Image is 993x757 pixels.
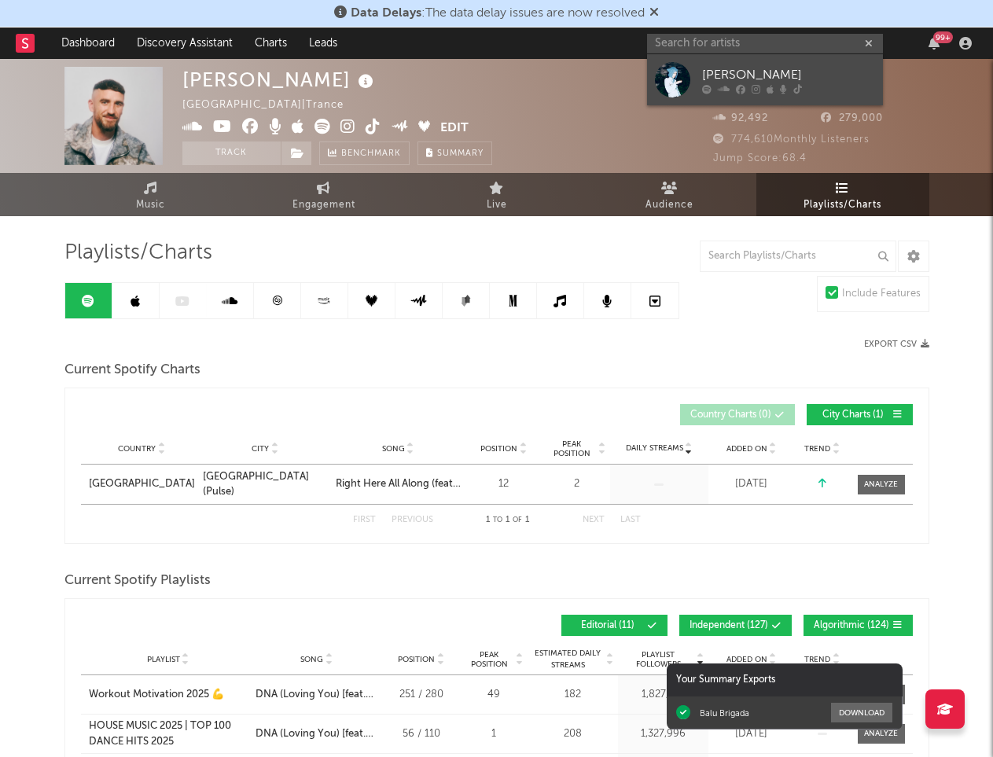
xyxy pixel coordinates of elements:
[531,687,614,703] div: 182
[298,28,348,59] a: Leads
[842,285,921,303] div: Include Features
[203,469,328,500] a: [GEOGRAPHIC_DATA] (Pulse)
[89,687,248,703] a: Workout Motivation 2025 💪
[386,726,457,742] div: 56 / 110
[626,443,683,454] span: Daily Streams
[726,655,767,664] span: Added On
[300,655,323,664] span: Song
[700,241,896,272] input: Search Playlists/Charts
[64,361,200,380] span: Current Spotify Charts
[252,444,269,454] span: City
[831,703,892,722] button: Download
[690,621,768,630] span: Independent ( 127 )
[726,444,767,454] span: Added On
[465,650,514,669] span: Peak Position
[480,444,517,454] span: Position
[647,34,883,53] input: Search for artists
[386,687,457,703] div: 251 / 280
[547,476,606,492] div: 2
[702,65,875,84] div: [PERSON_NAME]
[817,410,889,420] span: City Charts ( 1 )
[680,404,795,425] button: Country Charts(0)
[410,173,583,216] a: Live
[864,340,929,349] button: Export CSV
[89,718,248,749] a: HOUSE MUSIC 2025 | TOP 100 DANCE HITS 2025
[465,511,551,530] div: 1 1 1
[804,196,881,215] span: Playlists/Charts
[572,621,644,630] span: Editorial ( 11 )
[256,687,378,703] div: DNA (Loving You) [feat. [PERSON_NAME]]
[647,54,883,105] a: [PERSON_NAME]
[351,7,645,20] span: : The data delay issues are now resolved
[814,621,889,630] span: Algorithmic ( 124 )
[64,571,211,590] span: Current Spotify Playlists
[622,687,704,703] div: 1,827,122
[561,615,668,636] button: Editorial(11)
[712,476,791,492] div: [DATE]
[700,707,749,718] div: Balu Brigada
[465,726,524,742] div: 1
[583,516,605,524] button: Next
[89,476,195,492] a: [GEOGRAPHIC_DATA]
[712,726,791,742] div: [DATE]
[118,444,156,454] span: Country
[929,37,940,50] button: 99+
[690,410,771,420] span: Country Charts ( 0 )
[126,28,244,59] a: Discovery Assistant
[417,141,492,165] button: Summary
[667,663,903,696] div: Your Summary Exports
[821,113,883,123] span: 279,000
[807,404,913,425] button: City Charts(1)
[487,196,507,215] span: Live
[351,7,421,20] span: Data Delays
[713,153,807,164] span: Jump Score: 68.4
[64,173,237,216] a: Music
[440,119,469,138] button: Edit
[182,96,362,115] div: [GEOGRAPHIC_DATA] | Trance
[382,444,405,454] span: Song
[620,516,641,524] button: Last
[531,726,614,742] div: 208
[645,196,693,215] span: Audience
[341,145,401,164] span: Benchmark
[622,650,695,669] span: Playlist Followers
[756,173,929,216] a: Playlists/Charts
[493,516,502,524] span: to
[804,655,830,664] span: Trend
[244,28,298,59] a: Charts
[182,67,377,93] div: [PERSON_NAME]
[531,648,605,671] span: Estimated Daily Streams
[50,28,126,59] a: Dashboard
[679,615,792,636] button: Independent(127)
[256,726,378,742] div: DNA (Loving You) [feat. [PERSON_NAME]]
[182,141,281,165] button: Track
[622,726,704,742] div: 1,327,996
[237,173,410,216] a: Engagement
[64,244,212,263] span: Playlists/Charts
[713,134,870,145] span: 774,610 Monthly Listeners
[437,149,484,158] span: Summary
[649,7,659,20] span: Dismiss
[804,615,913,636] button: Algorithmic(124)
[336,476,461,492] a: Right Here All Along (feat. [PERSON_NAME])
[933,31,953,43] div: 99 +
[547,439,597,458] span: Peak Position
[513,516,522,524] span: of
[398,655,435,664] span: Position
[319,141,410,165] a: Benchmark
[469,476,539,492] div: 12
[292,196,355,215] span: Engagement
[89,687,224,703] div: Workout Motivation 2025 💪
[465,687,524,703] div: 49
[392,516,433,524] button: Previous
[353,516,376,524] button: First
[136,196,165,215] span: Music
[147,655,180,664] span: Playlist
[713,113,768,123] span: 92,492
[804,444,830,454] span: Trend
[583,173,756,216] a: Audience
